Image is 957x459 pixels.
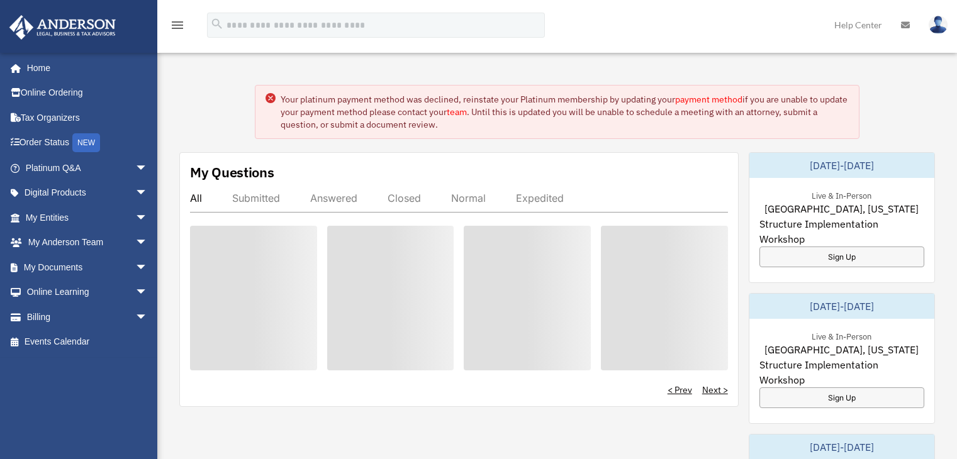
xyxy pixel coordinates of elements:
[929,16,948,34] img: User Pic
[210,17,224,31] i: search
[9,80,167,106] a: Online Ordering
[802,329,881,342] div: Live & In-Person
[9,180,167,206] a: Digital Productsarrow_drop_down
[764,342,919,357] span: [GEOGRAPHIC_DATA], [US_STATE]
[451,192,486,204] div: Normal
[749,153,934,178] div: [DATE]-[DATE]
[135,180,160,206] span: arrow_drop_down
[9,329,167,355] a: Events Calendar
[675,94,742,105] a: payment method
[135,280,160,306] span: arrow_drop_down
[9,155,167,180] a: Platinum Q&Aarrow_drop_down
[9,205,167,230] a: My Entitiesarrow_drop_down
[310,192,357,204] div: Answered
[9,230,167,255] a: My Anderson Teamarrow_drop_down
[759,387,924,408] a: Sign Up
[802,188,881,201] div: Live & In-Person
[764,201,919,216] span: [GEOGRAPHIC_DATA], [US_STATE]
[135,230,160,256] span: arrow_drop_down
[6,15,120,40] img: Anderson Advisors Platinum Portal
[190,163,274,182] div: My Questions
[447,106,467,118] a: team
[135,304,160,330] span: arrow_drop_down
[170,18,185,33] i: menu
[190,192,202,204] div: All
[9,255,167,280] a: My Documentsarrow_drop_down
[759,216,924,246] span: Structure Implementation Workshop
[135,255,160,280] span: arrow_drop_down
[668,384,692,396] a: < Prev
[759,246,924,267] a: Sign Up
[749,294,934,319] div: [DATE]-[DATE]
[9,55,160,80] a: Home
[9,304,167,329] a: Billingarrow_drop_down
[72,133,100,152] div: NEW
[9,130,167,156] a: Order StatusNEW
[9,105,167,130] a: Tax Organizers
[170,22,185,33] a: menu
[232,192,280,204] div: Submitted
[516,192,564,204] div: Expedited
[702,384,728,396] a: Next >
[388,192,421,204] div: Closed
[9,280,167,305] a: Online Learningarrow_drop_down
[281,93,849,131] div: Your platinum payment method was declined, reinstate your Platinum membership by updating your if...
[135,155,160,181] span: arrow_drop_down
[759,357,924,387] span: Structure Implementation Workshop
[135,205,160,231] span: arrow_drop_down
